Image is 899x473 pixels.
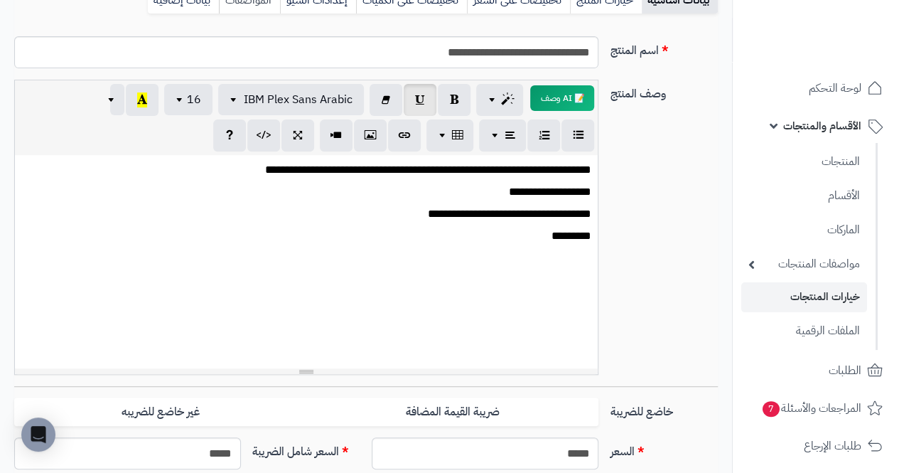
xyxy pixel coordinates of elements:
a: الملفات الرقمية [741,316,867,346]
img: logo-2.png [802,40,885,70]
span: الطلبات [829,361,861,381]
a: لوحة التحكم [741,71,890,105]
label: اسم المنتج [604,36,723,59]
label: السعر [604,437,723,460]
label: وصف المنتج [604,80,723,102]
button: IBM Plex Sans Arabic [218,84,364,115]
label: غير خاضع للضريبه [14,398,306,427]
button: 📝 AI وصف [530,85,594,111]
a: الأقسام [741,181,867,211]
span: 7 [763,401,780,417]
span: 16 [187,91,201,108]
a: مواصفات المنتجات [741,249,867,280]
span: IBM Plex Sans Arabic [244,91,352,108]
div: Open Intercom Messenger [21,418,55,452]
label: السعر شامل الضريبة [247,437,366,460]
button: 16 [164,84,212,115]
a: خيارات المنتجات [741,282,867,312]
a: الطلبات [741,354,890,388]
a: المنتجات [741,147,867,177]
span: الأقسام والمنتجات [783,116,861,136]
span: طلبات الإرجاع [804,436,861,456]
label: خاضع للضريبة [604,398,723,420]
a: المراجعات والأسئلة7 [741,391,890,425]
span: المراجعات والأسئلة [761,398,861,418]
a: طلبات الإرجاع [741,429,890,463]
label: ضريبة القيمة المضافة [306,398,598,427]
a: الماركات [741,215,867,245]
span: لوحة التحكم [809,78,861,98]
